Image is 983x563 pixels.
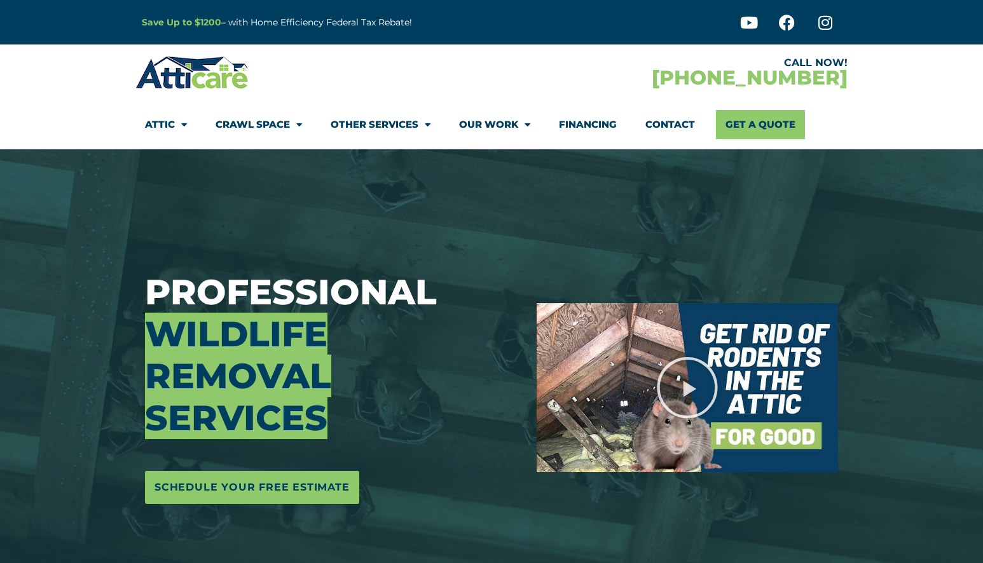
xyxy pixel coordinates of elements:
[559,110,617,139] a: Financing
[145,110,187,139] a: Attic
[142,15,554,30] p: – with Home Efficiency Federal Tax Rebate!
[145,110,838,139] nav: Menu
[216,110,302,139] a: Crawl Space
[142,17,221,28] a: Save Up to $1200
[331,110,430,139] a: Other Services
[155,477,350,498] span: Schedule Your Free Estimate
[145,471,359,504] a: Schedule Your Free Estimate
[716,110,805,139] a: Get A Quote
[656,356,719,419] div: Play Video
[145,313,331,439] span: Wildlife Removal Services
[459,110,530,139] a: Our Work
[145,271,518,439] h3: Professional
[491,58,848,68] div: CALL NOW!
[645,110,695,139] a: Contact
